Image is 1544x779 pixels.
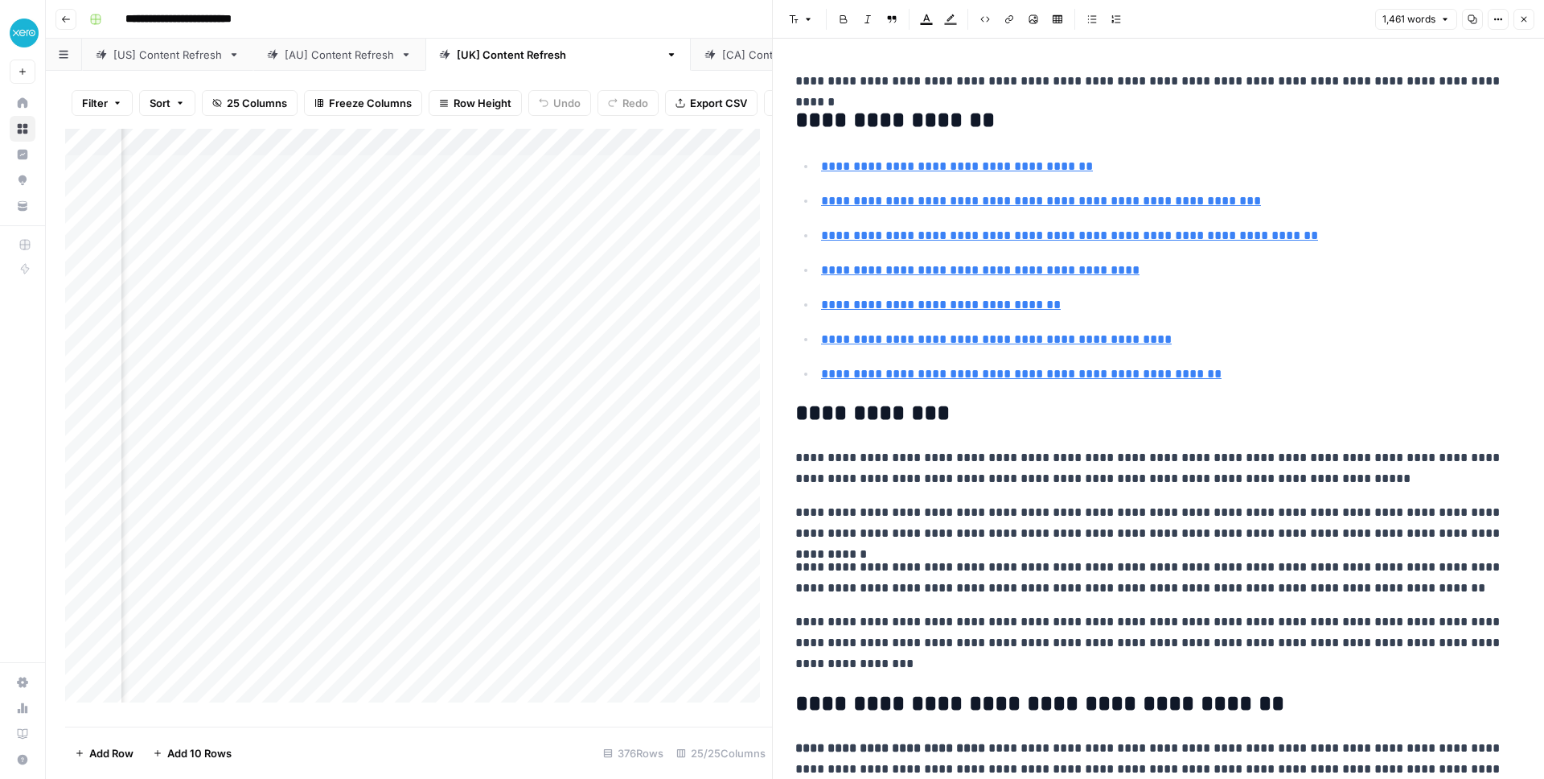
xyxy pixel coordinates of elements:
[597,740,670,766] div: 376 Rows
[329,95,412,111] span: Freeze Columns
[227,95,287,111] span: 25 Columns
[82,39,253,71] a: [US] Content Refresh
[72,90,133,116] button: Filter
[10,116,35,142] a: Browse
[150,95,170,111] span: Sort
[429,90,522,116] button: Row Height
[10,721,35,747] a: Learning Hub
[10,13,35,53] button: Workspace: XeroOps
[65,740,143,766] button: Add Row
[10,142,35,167] a: Insights
[528,90,591,116] button: Undo
[454,95,511,111] span: Row Height
[597,90,659,116] button: Redo
[82,95,108,111] span: Filter
[1375,9,1457,30] button: 1,461 words
[553,95,581,111] span: Undo
[202,90,298,116] button: 25 Columns
[285,47,394,63] div: [AU] Content Refresh
[10,695,35,721] a: Usage
[10,167,35,193] a: Opportunities
[10,747,35,773] button: Help + Support
[10,670,35,695] a: Settings
[670,740,772,766] div: 25/25 Columns
[10,90,35,116] a: Home
[113,47,222,63] div: [US] Content Refresh
[89,745,133,761] span: Add Row
[253,39,425,71] a: [AU] Content Refresh
[665,90,758,116] button: Export CSV
[304,90,422,116] button: Freeze Columns
[722,47,832,63] div: [CA] Content Refresh
[1382,12,1435,27] span: 1,461 words
[167,745,232,761] span: Add 10 Rows
[143,740,241,766] button: Add 10 Rows
[425,39,691,71] a: [[GEOGRAPHIC_DATA]] Content Refresh
[690,95,747,111] span: Export CSV
[139,90,195,116] button: Sort
[691,39,863,71] a: [CA] Content Refresh
[622,95,648,111] span: Redo
[10,193,35,219] a: Your Data
[10,19,39,47] img: XeroOps Logo
[457,47,659,63] div: [[GEOGRAPHIC_DATA]] Content Refresh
